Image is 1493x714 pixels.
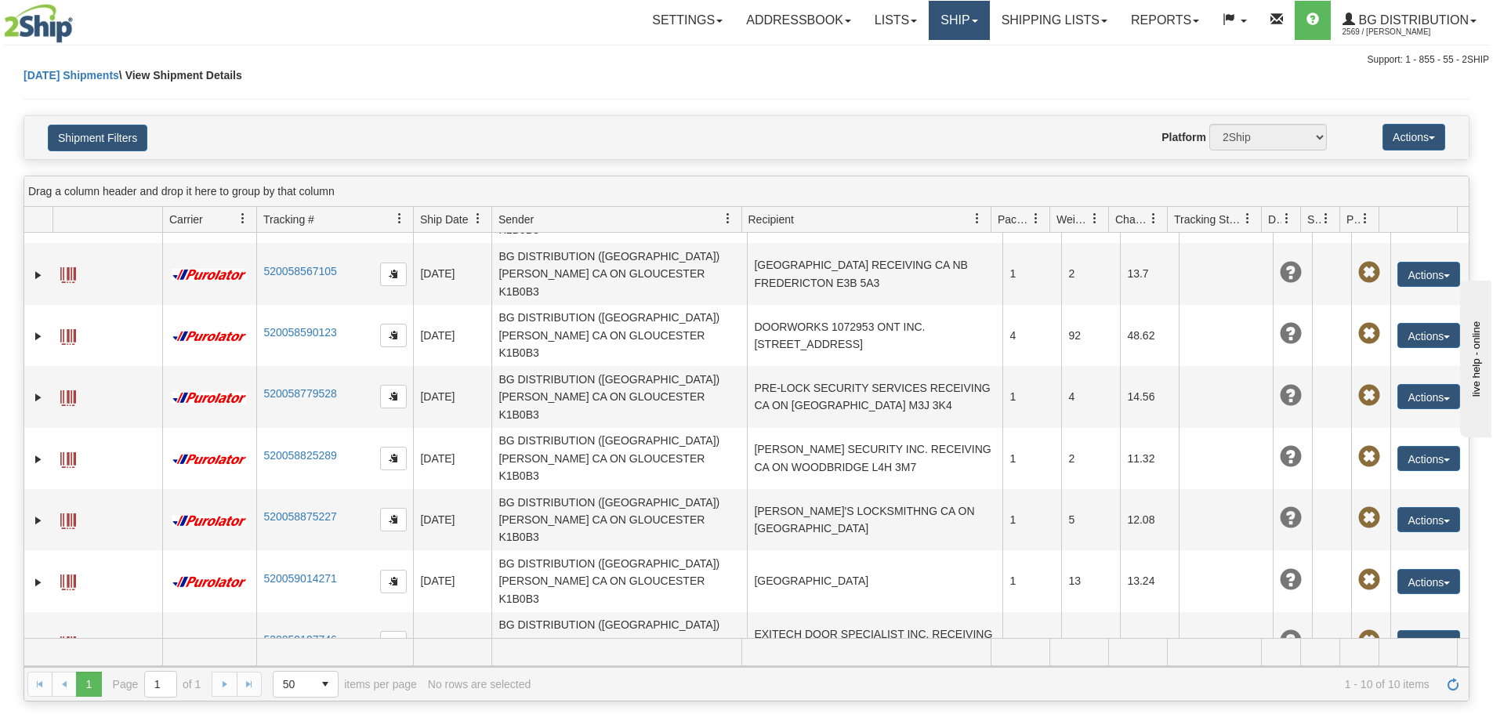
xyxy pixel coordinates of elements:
[380,570,407,593] button: Copy to clipboard
[498,212,534,227] span: Sender
[1061,428,1120,489] td: 2
[1056,212,1089,227] span: Weight
[413,428,491,489] td: [DATE]
[380,631,407,654] button: Copy to clipboard
[60,322,76,347] a: Label
[929,1,989,40] a: Ship
[169,212,203,227] span: Carrier
[263,326,336,339] a: 520058590123
[1280,446,1302,468] span: Unknown
[1002,243,1061,304] td: 1
[1397,262,1460,287] button: Actions
[747,550,1002,611] td: [GEOGRAPHIC_DATA]
[263,510,336,523] a: 520058875227
[1023,205,1049,232] a: Packages filter column settings
[60,445,76,470] a: Label
[31,574,46,590] a: Expand
[465,205,491,232] a: Ship Date filter column settings
[1352,205,1379,232] a: Pickup Status filter column settings
[1120,612,1179,673] td: 11.39
[1061,366,1120,427] td: 4
[113,671,201,698] span: Page of 1
[1440,672,1466,697] a: Refresh
[747,243,1002,304] td: [GEOGRAPHIC_DATA] RECEIVING CA NB FREDERICTON E3B 5A3
[748,212,794,227] span: Recipient
[60,383,76,408] a: Label
[1061,243,1120,304] td: 2
[715,205,741,232] a: Sender filter column settings
[1268,212,1281,227] span: Delivery Status
[313,672,338,697] span: select
[380,385,407,408] button: Copy to clipboard
[1397,569,1460,594] button: Actions
[413,305,491,366] td: [DATE]
[491,243,747,304] td: BG DISTRIBUTION ([GEOGRAPHIC_DATA]) [PERSON_NAME] CA ON GLOUCESTER K1B0B3
[380,324,407,347] button: Copy to clipboard
[413,489,491,550] td: [DATE]
[169,515,249,527] img: 11 - Purolator
[640,1,734,40] a: Settings
[747,305,1002,366] td: DOORWORKS 1072953 ONT INC. [STREET_ADDRESS]
[169,454,249,466] img: 11 - Purolator
[1280,630,1302,652] span: Unknown
[1358,385,1380,407] span: Pickup Not Assigned
[413,366,491,427] td: [DATE]
[1002,366,1061,427] td: 1
[273,671,339,698] span: Page sizes drop down
[1161,129,1206,145] label: Platform
[1061,550,1120,611] td: 13
[491,428,747,489] td: BG DISTRIBUTION ([GEOGRAPHIC_DATA]) [PERSON_NAME] CA ON GLOUCESTER K1B0B3
[428,678,531,690] div: No rows are selected
[1234,205,1261,232] a: Tracking Status filter column settings
[1120,305,1179,366] td: 48.62
[145,672,176,697] input: Page 1
[380,447,407,470] button: Copy to clipboard
[263,633,336,646] a: 520059197746
[491,612,747,673] td: BG DISTRIBUTION ([GEOGRAPHIC_DATA]) [PERSON_NAME] CA ON GLOUCESTER K1B0B3
[4,53,1489,67] div: Support: 1 - 855 - 55 - 2SHIP
[420,212,468,227] span: Ship Date
[1280,262,1302,284] span: Unknown
[1358,630,1380,652] span: Pickup Not Assigned
[964,205,991,232] a: Recipient filter column settings
[1174,212,1242,227] span: Tracking Status
[1115,212,1148,227] span: Charge
[1119,1,1211,40] a: Reports
[48,125,147,151] button: Shipment Filters
[1457,277,1491,437] iframe: chat widget
[1120,489,1179,550] td: 12.08
[491,366,747,427] td: BG DISTRIBUTION ([GEOGRAPHIC_DATA]) [PERSON_NAME] CA ON GLOUCESTER K1B0B3
[263,387,336,400] a: 520058779528
[169,392,249,404] img: 11 - Purolator
[1002,428,1061,489] td: 1
[1061,305,1120,366] td: 92
[24,69,119,82] a: [DATE] Shipments
[1397,446,1460,471] button: Actions
[263,212,314,227] span: Tracking #
[1280,569,1302,591] span: Unknown
[31,451,46,467] a: Expand
[1082,205,1108,232] a: Weight filter column settings
[1355,13,1469,27] span: BG Distribution
[283,676,303,692] span: 50
[1002,612,1061,673] td: 1
[491,489,747,550] td: BG DISTRIBUTION ([GEOGRAPHIC_DATA]) [PERSON_NAME] CA ON GLOUCESTER K1B0B3
[1061,612,1120,673] td: 15
[1346,212,1360,227] span: Pickup Status
[413,550,491,611] td: [DATE]
[1331,1,1488,40] a: BG Distribution 2569 / [PERSON_NAME]
[747,428,1002,489] td: [PERSON_NAME] SECURITY INC. RECEIVING CA ON WOODBRIDGE L4H 3M7
[60,629,76,654] a: Label
[1120,366,1179,427] td: 14.56
[1002,489,1061,550] td: 1
[263,449,336,462] a: 520058825289
[1274,205,1300,232] a: Delivery Status filter column settings
[998,212,1031,227] span: Packages
[747,366,1002,427] td: PRE-LOCK SECURITY SERVICES RECEIVING CA ON [GEOGRAPHIC_DATA] M3J 3K4
[1120,550,1179,611] td: 13.24
[76,672,101,697] span: Page 1
[31,636,46,651] a: Expand
[60,567,76,593] a: Label
[491,305,747,366] td: BG DISTRIBUTION ([GEOGRAPHIC_DATA]) [PERSON_NAME] CA ON GLOUCESTER K1B0B3
[1313,205,1339,232] a: Shipment Issues filter column settings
